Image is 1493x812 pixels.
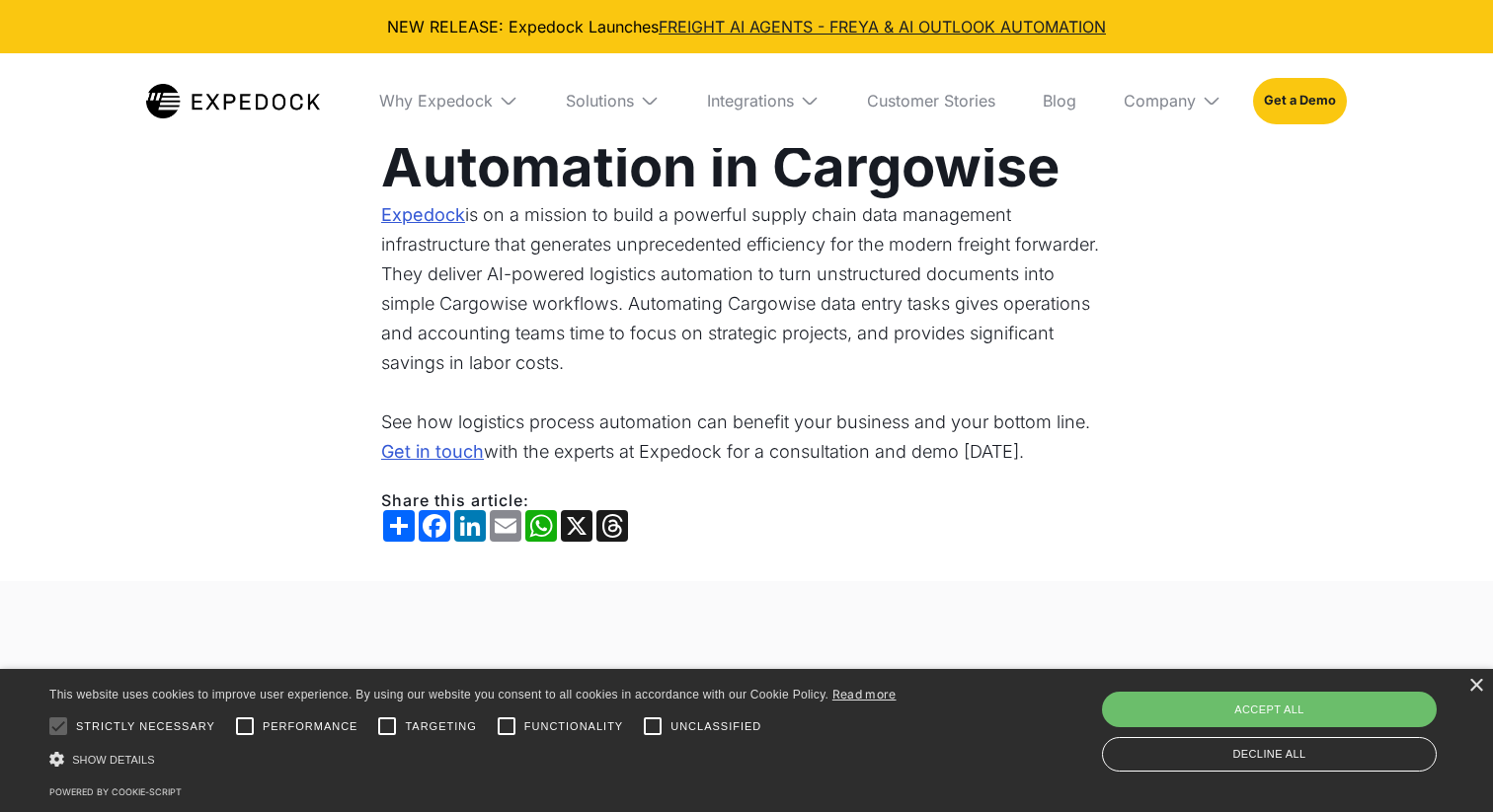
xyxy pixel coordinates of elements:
[76,718,215,735] span: Strictly necessary
[832,687,897,701] a: Read more
[381,200,465,230] a: Expedock
[49,688,828,701] span: This website uses cookies to improve user experience. By using our website you consent to all coo...
[659,17,1106,37] a: FREIGHT AI AGENTS - FREYA & AI OUTLOOK AUTOMATION
[550,53,675,148] div: Solutions
[381,510,417,542] a: Share
[488,510,523,542] a: Email
[1154,599,1493,812] iframe: Chat Widget
[691,53,835,148] div: Integrations
[381,378,1112,467] p: See how logistics process automation can benefit your business and your bottom line. with the exp...
[1124,91,1196,111] div: Company
[381,490,1112,510] div: Share this article:
[16,16,1477,37] div: NEW RELEASE: Expedock Launches
[559,510,594,542] a: X
[263,718,358,735] span: Performance
[1027,53,1092,148] a: Blog
[381,200,1112,378] p: is on a mission to build a powerful supply chain data management infrastructure that generates un...
[1102,737,1437,772] div: Decline all
[49,749,897,770] div: Show details
[707,91,794,111] div: Integrations
[851,53,1011,148] a: Customer Stories
[363,53,534,148] div: Why Expedock
[523,510,559,542] a: WhatsApp
[1253,78,1347,123] a: Get a Demo
[381,437,484,467] a: Get in touch
[452,510,488,542] a: LinkedIn
[405,718,476,735] span: Targeting
[1108,53,1237,148] div: Company
[72,754,155,766] span: Show details
[594,510,630,542] a: Threads
[1102,692,1437,727] div: Accept all
[566,91,634,111] div: Solutions
[379,91,493,111] div: Why Expedock
[417,510,452,542] a: Facebook
[670,718,761,735] span: Unclassified
[524,718,623,735] span: Functionality
[49,786,182,797] a: Powered by cookie-script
